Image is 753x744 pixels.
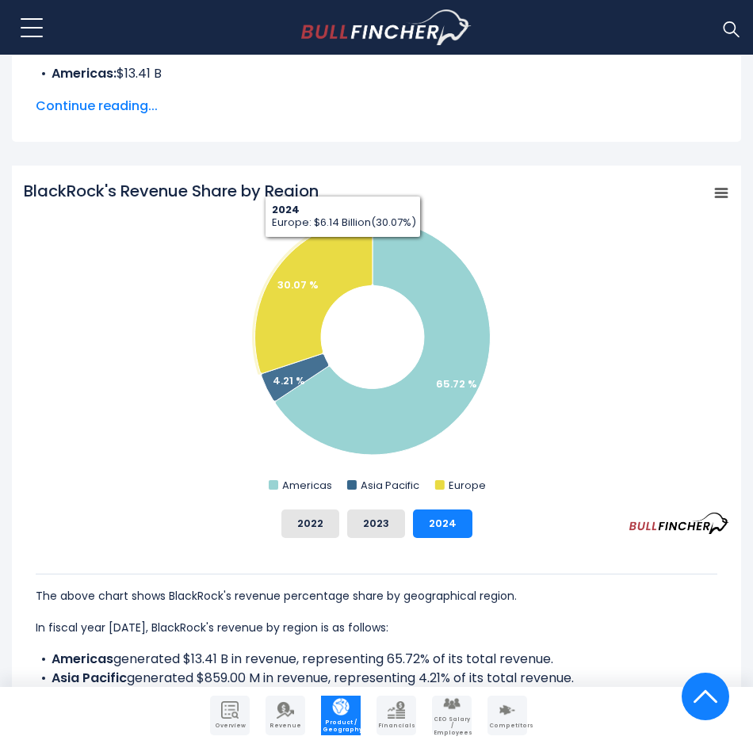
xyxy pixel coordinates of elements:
span: Product / Geography [323,719,359,733]
span: CEO Salary / Employees [434,716,470,736]
p: The above chart shows BlackRock's revenue percentage share by geographical region. [36,586,717,605]
tspan: BlackRock's Revenue Share by Region [24,180,319,202]
li: generated $859.00 M in revenue, representing 4.21% of its total revenue. [36,669,717,688]
a: Go to homepage [301,10,472,46]
text: Europe [449,478,486,493]
text: 30.07 % [277,277,319,292]
b: Asia Pacific [52,669,127,687]
svg: BlackRock's Revenue Share by Region [24,180,729,497]
li: generated $13.41 B in revenue, representing 65.72% of its total revenue. [36,650,717,669]
a: Company Overview [210,696,250,735]
text: Americas [282,478,332,493]
a: Company Product/Geography [321,696,361,735]
span: Competitors [489,723,526,729]
span: Revenue [267,723,304,729]
span: Overview [212,723,248,729]
button: 2023 [347,509,405,538]
span: Financials [378,723,415,729]
a: Company Competitors [487,696,527,735]
text: 4.21 % [273,373,305,388]
text: Asia Pacific [361,478,419,493]
b: Americas: [52,64,117,82]
p: In fiscal year [DATE], BlackRock's revenue by region is as follows: [36,618,717,637]
img: bullfincher logo [301,10,472,46]
b: Americas [52,650,113,668]
a: Company Employees [432,696,472,735]
li: $13.41 B [36,64,717,83]
li: $859.00 M [36,83,717,102]
a: Company Revenue [266,696,305,735]
text: 65.72 % [436,376,477,391]
a: Company Financials [376,696,416,735]
span: Continue reading... [36,97,717,116]
button: 2024 [413,509,472,538]
button: 2022 [281,509,339,538]
b: Asia Pacific: [52,83,130,101]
